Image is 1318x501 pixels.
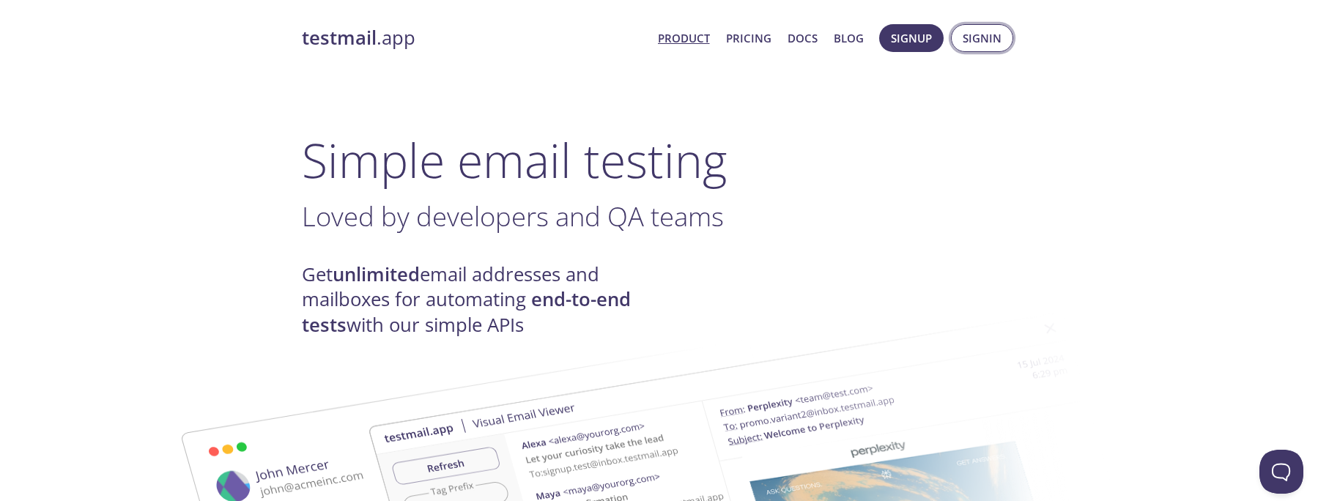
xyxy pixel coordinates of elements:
[302,132,1017,188] h1: Simple email testing
[658,29,710,48] a: Product
[834,29,864,48] a: Blog
[951,24,1013,52] button: Signin
[302,262,659,338] h4: Get email addresses and mailboxes for automating with our simple APIs
[963,29,1002,48] span: Signin
[302,26,646,51] a: testmail.app
[1259,450,1303,494] iframe: Help Scout Beacon - Open
[302,198,724,234] span: Loved by developers and QA teams
[891,29,932,48] span: Signup
[302,286,631,337] strong: end-to-end tests
[788,29,818,48] a: Docs
[333,261,420,287] strong: unlimited
[302,25,377,51] strong: testmail
[726,29,771,48] a: Pricing
[879,24,944,52] button: Signup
